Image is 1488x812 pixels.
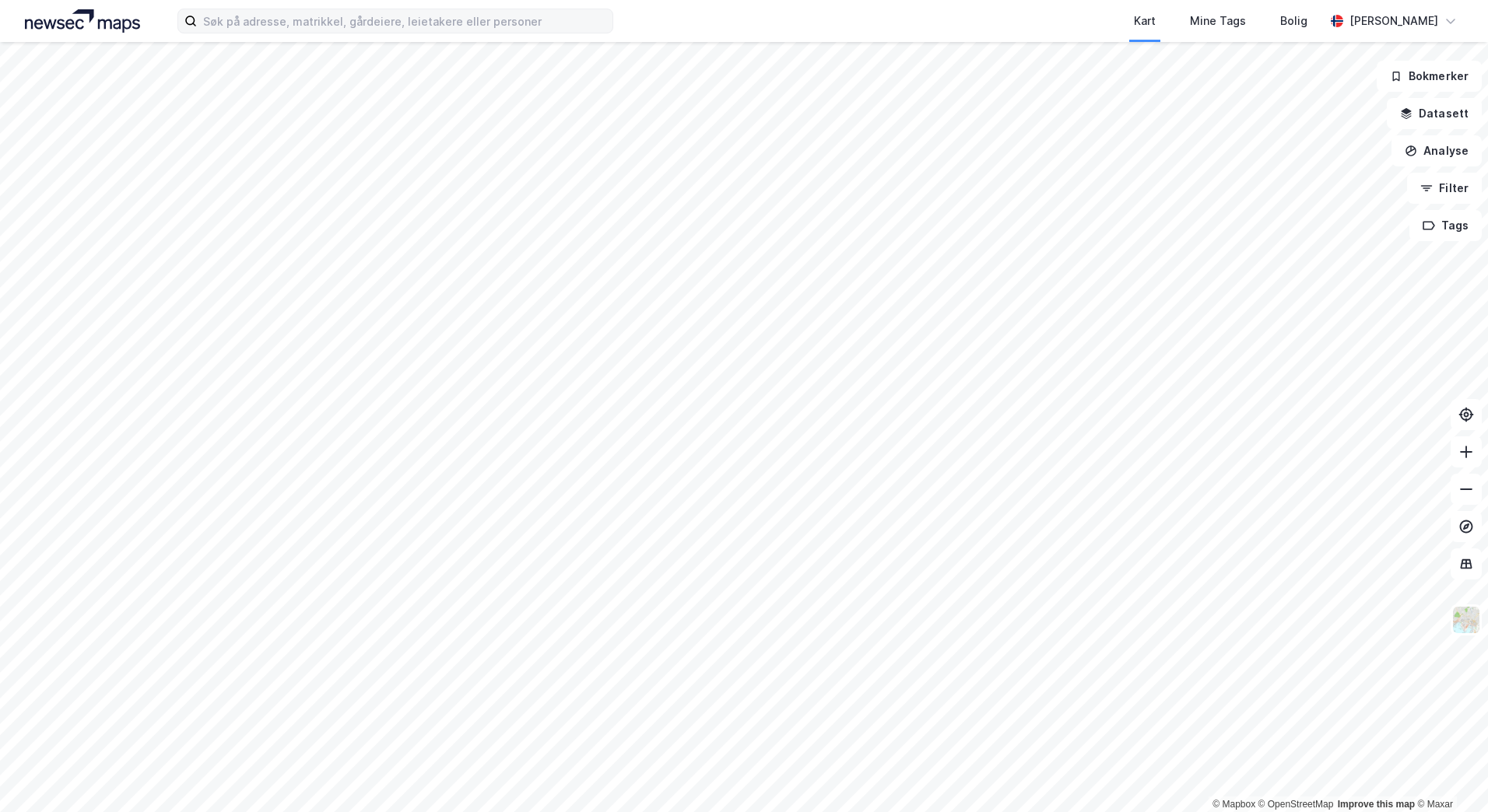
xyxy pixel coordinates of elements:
button: Tags [1409,210,1482,241]
button: Bokmerker [1377,61,1482,92]
a: Improve this map [1338,799,1415,810]
div: Mine Tags [1190,12,1246,30]
div: Bolig [1280,12,1307,30]
button: Datasett [1387,98,1482,129]
img: Z [1451,605,1481,635]
button: Analyse [1391,135,1482,166]
a: Mapbox [1213,799,1255,810]
img: logo.a4113a55bc3d86da70a041830d287a7e.svg [25,9,140,33]
button: Filter [1407,173,1482,204]
input: Søk på adresse, matrikkel, gårdeiere, leietakere eller personer [197,9,612,33]
div: Kart [1134,12,1156,30]
div: [PERSON_NAME] [1349,12,1438,30]
iframe: Chat Widget [1410,737,1488,812]
div: Kontrollprogram for chat [1410,737,1488,812]
a: OpenStreetMap [1258,799,1334,810]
